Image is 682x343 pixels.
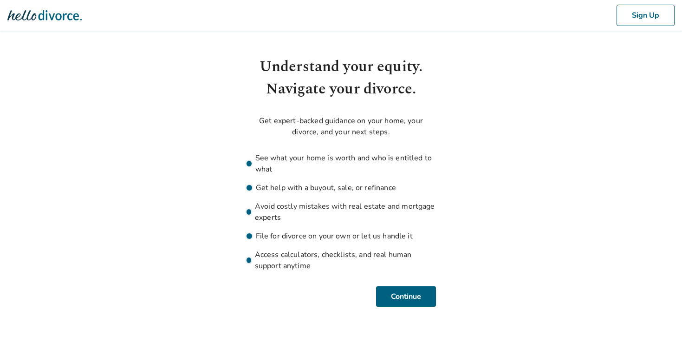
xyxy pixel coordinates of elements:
[247,152,436,175] li: See what your home is worth and who is entitled to what
[617,5,675,26] button: Sign Up
[376,286,436,307] button: Continue
[247,115,436,138] p: Get expert-backed guidance on your home, your divorce, and your next steps.
[247,201,436,223] li: Avoid costly mistakes with real estate and mortgage experts
[247,231,436,242] li: File for divorce on your own or let us handle it
[247,182,436,193] li: Get help with a buyout, sale, or refinance
[7,6,82,25] img: Hello Divorce Logo
[247,249,436,271] li: Access calculators, checklists, and real human support anytime
[247,56,436,100] h1: Understand your equity. Navigate your divorce.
